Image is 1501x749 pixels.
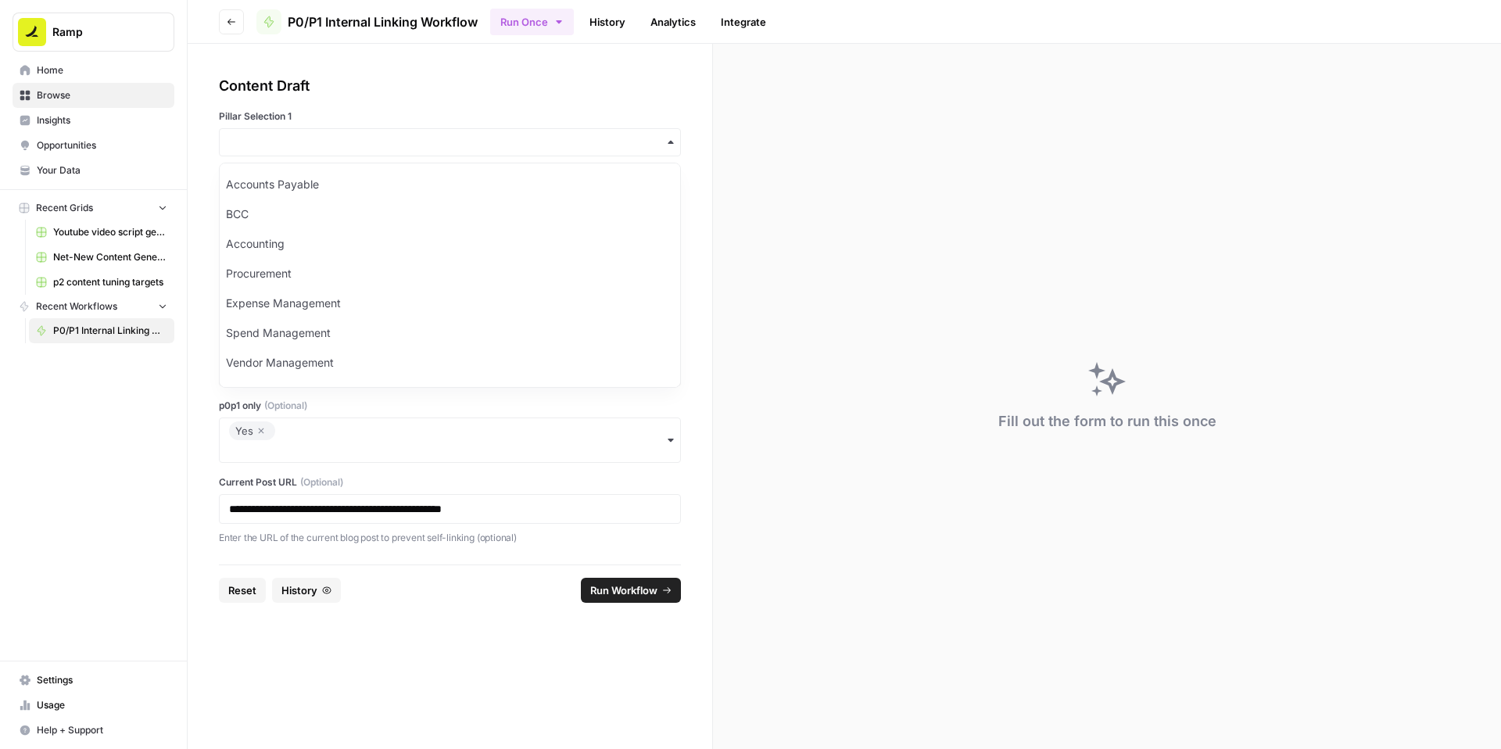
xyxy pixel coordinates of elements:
span: History [281,582,317,598]
button: Yes [219,418,681,463]
span: Recent Grids [36,201,93,215]
a: Settings [13,668,174,693]
img: Ramp Logo [18,18,46,46]
span: Your Data [37,163,167,177]
span: Help + Support [37,723,167,737]
a: Opportunities [13,133,174,158]
button: Recent Grids [13,196,174,220]
div: Accounting [220,229,680,259]
a: p2 content tuning targets [29,270,174,295]
a: Your Data [13,158,174,183]
div: Procurement [220,259,680,288]
a: History [580,9,635,34]
button: Run Once [490,9,574,35]
span: Insights [37,113,167,127]
span: Reset [228,582,256,598]
div: Vendor Management [220,348,680,378]
div: BCC [220,199,680,229]
span: Run Workflow [590,582,657,598]
div: Expense Management [220,288,680,318]
span: p2 content tuning targets [53,275,167,289]
button: Run Workflow [581,578,681,603]
a: P0/P1 Internal Linking Workflow [256,9,478,34]
div: FinOps [220,378,680,407]
span: Home [37,63,167,77]
span: Net-New Content Generator - Grid Template [53,250,167,264]
label: p0p1 only [219,399,681,413]
a: Youtube video script generator [29,220,174,245]
a: Analytics [641,9,705,34]
span: P0/P1 Internal Linking Workflow [288,13,478,31]
span: (Optional) [300,475,343,489]
div: Accounts Payable [220,170,680,199]
a: Usage [13,693,174,718]
button: Reset [219,578,266,603]
span: Opportunities [37,138,167,152]
button: Help + Support [13,718,174,743]
span: Settings [37,673,167,687]
a: Home [13,58,174,83]
span: Youtube video script generator [53,225,167,239]
span: (Optional) [264,399,307,413]
p: Enter the URL of the current blog post to prevent self-linking (optional) [219,530,681,546]
div: Fill out the form to run this once [998,410,1216,432]
button: History [272,578,341,603]
button: Workspace: Ramp [13,13,174,52]
span: Recent Workflows [36,299,117,314]
a: Integrate [711,9,776,34]
div: Yes [235,421,269,440]
span: Usage [37,698,167,712]
span: Browse [37,88,167,102]
a: Browse [13,83,174,108]
label: Pillar Selection 1 [219,109,681,124]
span: P0/P1 Internal Linking Workflow [53,324,167,338]
a: Insights [13,108,174,133]
div: Spend Management [220,318,680,348]
label: Current Post URL [219,475,681,489]
span: Ramp [52,24,147,40]
a: P0/P1 Internal Linking Workflow [29,318,174,343]
div: Content Draft [219,75,681,97]
button: Recent Workflows [13,295,174,318]
a: Net-New Content Generator - Grid Template [29,245,174,270]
